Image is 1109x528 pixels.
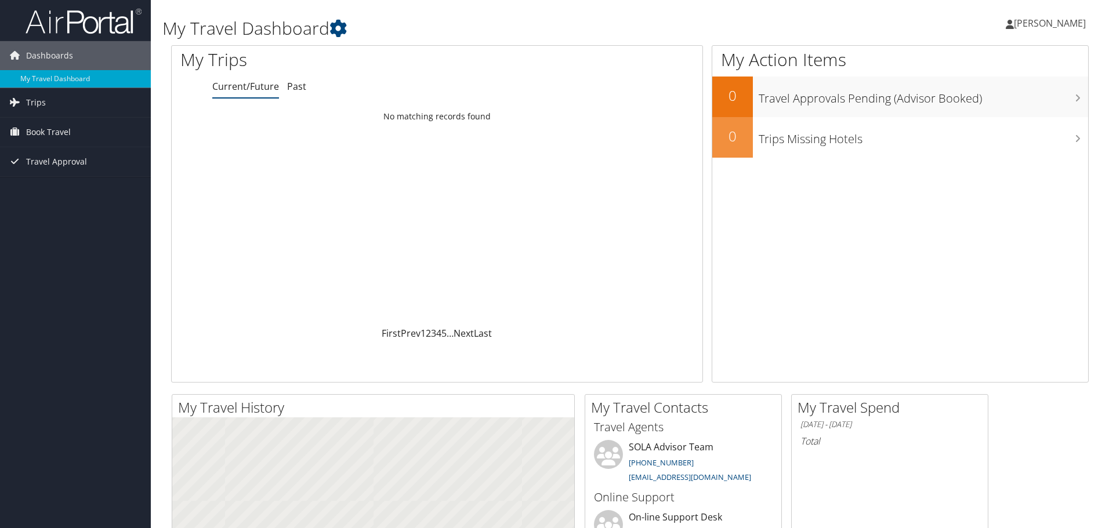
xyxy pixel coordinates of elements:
a: Current/Future [212,80,279,93]
a: [EMAIL_ADDRESS][DOMAIN_NAME] [629,472,751,482]
span: Dashboards [26,41,73,70]
a: 2 [426,327,431,340]
span: … [447,327,454,340]
h3: Travel Approvals Pending (Advisor Booked) [759,85,1088,107]
img: airportal-logo.png [26,8,142,35]
h1: My Trips [180,48,473,72]
h3: Online Support [594,489,773,505]
a: 4 [436,327,441,340]
a: 0Travel Approvals Pending (Advisor Booked) [712,77,1088,117]
td: No matching records found [172,106,702,127]
span: [PERSON_NAME] [1014,17,1086,30]
a: [PHONE_NUMBER] [629,457,694,468]
li: SOLA Advisor Team [588,440,778,487]
a: First [382,327,401,340]
h3: Travel Agents [594,419,773,435]
h6: [DATE] - [DATE] [800,419,979,430]
h1: My Action Items [712,48,1088,72]
a: 5 [441,327,447,340]
h2: My Travel Contacts [591,398,781,417]
a: [PERSON_NAME] [1006,6,1097,41]
h2: 0 [712,86,753,105]
h6: Total [800,435,979,447]
a: Past [287,80,306,93]
span: Travel Approval [26,147,87,176]
span: Book Travel [26,118,71,147]
h1: My Travel Dashboard [162,16,786,41]
a: Next [454,327,474,340]
span: Trips [26,88,46,117]
a: Prev [401,327,421,340]
a: 1 [421,327,426,340]
a: 3 [431,327,436,340]
h2: My Travel History [178,398,574,417]
h3: Trips Missing Hotels [759,125,1088,147]
a: Last [474,327,492,340]
a: 0Trips Missing Hotels [712,117,1088,158]
h2: My Travel Spend [798,398,988,417]
h2: 0 [712,126,753,146]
